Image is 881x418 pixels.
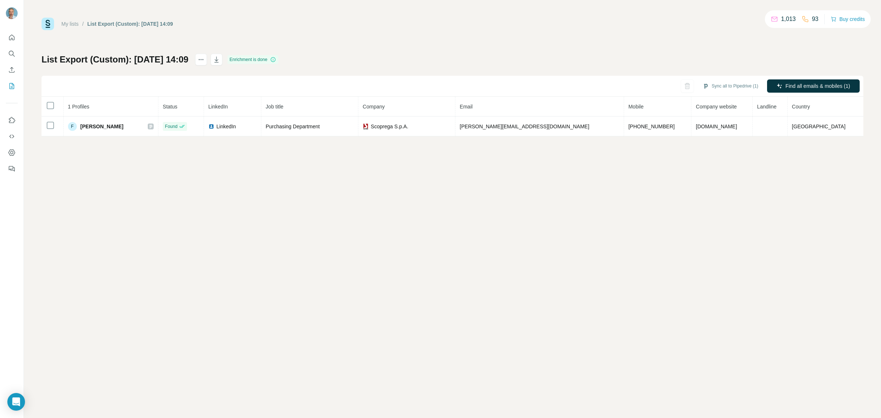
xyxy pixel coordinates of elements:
button: Sync all to Pipedrive (1) [698,81,763,92]
span: [GEOGRAPHIC_DATA] [792,124,846,129]
h1: List Export (Custom): [DATE] 14:09 [42,54,189,65]
span: [PERSON_NAME][EMAIL_ADDRESS][DOMAIN_NAME] [460,124,589,129]
a: My lists [61,21,79,27]
div: Enrichment is done [228,55,279,64]
button: Enrich CSV [6,63,18,76]
span: Email [460,104,473,110]
img: Avatar [6,7,18,19]
button: Find all emails & mobiles (1) [767,79,860,93]
img: Surfe Logo [42,18,54,30]
span: Mobile [628,104,644,110]
span: Found [165,123,178,130]
span: Status [163,104,178,110]
p: 1,013 [781,15,796,24]
span: Purchasing Department [266,124,320,129]
span: Landline [757,104,777,110]
div: List Export (Custom): [DATE] 14:09 [87,20,173,28]
p: 93 [812,15,819,24]
img: company-logo [363,124,369,129]
button: actions [195,54,207,65]
button: Search [6,47,18,60]
span: 1 Profiles [68,104,89,110]
button: My lists [6,79,18,93]
span: Scoprega S.p.A. [371,123,408,130]
div: Open Intercom Messenger [7,393,25,411]
span: Job title [266,104,283,110]
span: Find all emails & mobiles (1) [785,82,850,90]
button: Use Surfe API [6,130,18,143]
span: Company [363,104,385,110]
span: LinkedIn [208,104,228,110]
span: LinkedIn [216,123,236,130]
button: Feedback [6,162,18,175]
li: / [82,20,84,28]
span: Company website [696,104,737,110]
img: LinkedIn logo [208,124,214,129]
span: [PHONE_NUMBER] [628,124,675,129]
span: Country [792,104,810,110]
div: F [68,122,77,131]
span: [DOMAIN_NAME] [696,124,737,129]
button: Quick start [6,31,18,44]
button: Dashboard [6,146,18,159]
span: [PERSON_NAME] [80,123,123,130]
button: Use Surfe on LinkedIn [6,114,18,127]
button: Buy credits [831,14,865,24]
